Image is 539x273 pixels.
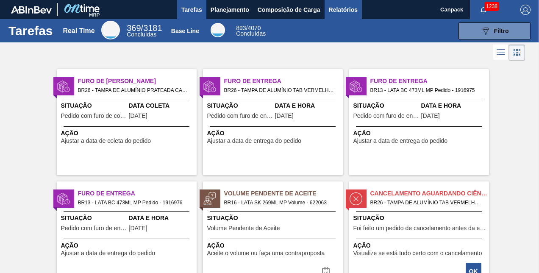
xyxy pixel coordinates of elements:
span: 31/03/2025, [129,225,147,231]
span: Furo de Entrega [370,77,489,86]
span: Composição de Carga [258,5,320,15]
span: 1238 [484,2,499,11]
span: Situação [61,101,127,110]
span: 31/03/2025, [421,113,440,119]
span: Furo de Entrega [78,189,197,198]
span: / 4070 [236,25,261,31]
span: Pedido com furo de entrega [353,113,419,119]
div: Visão em Lista [493,45,509,61]
span: Furo de Entrega [224,77,343,86]
span: Furo de Coleta [78,77,197,86]
span: Filtro [494,28,509,34]
span: 10/09/2025, [275,113,294,119]
img: status [350,192,362,205]
span: BR26 - TAMPA DE ALUMÍNIO TAB VERMELHO CANPACK CDL Pedido - 2020126 [224,86,336,95]
img: Logout [520,5,531,15]
div: Base Line [236,25,266,36]
div: Real Time [101,21,120,39]
button: Filtro [458,22,531,39]
span: Volume Pendente de Aceite [224,189,343,198]
img: status [203,192,216,205]
span: Situação [207,214,341,223]
span: Aceite o volume ou faça uma contraproposta [207,250,325,256]
span: Foi feito um pedido de cancelamento antes da etapa de aguardando faturamento [353,225,487,231]
span: Data Coleta [129,101,194,110]
span: BR16 - LATA SK 269ML MP Volume - 622063 [224,198,336,207]
span: Pedido com furo de entrega [207,113,273,119]
span: Situação [61,214,127,223]
span: Cancelamento aguardando ciência [370,189,489,198]
div: Real Time [63,27,94,35]
span: Ação [61,241,194,250]
span: / 3181 [127,23,162,33]
span: Ajustar a data de coleta do pedido [61,138,151,144]
span: Ação [207,129,341,138]
span: Data e Hora [421,101,487,110]
div: Visão em Cards [509,45,525,61]
span: Ajustar a data de entrega do pedido [61,250,156,256]
span: Concluídas [127,31,156,38]
div: Base Line [171,28,199,34]
span: Situação [353,214,487,223]
span: BR13 - LATA BC 473ML MP Pedido - 1916975 [370,86,482,95]
span: Ajustar a data de entrega do pedido [353,138,448,144]
span: Ajustar a data de entrega do pedido [207,138,302,144]
span: Ação [61,129,194,138]
h1: Tarefas [8,26,53,36]
span: BR26 - TAMPA DE ALUMÍNIO TAB VERMELHO CANPACK CDL Pedido - 631791 [370,198,482,207]
img: status [57,80,70,93]
span: Data e Hora [275,101,341,110]
div: Base Line [211,23,225,37]
span: Relatórios [329,5,358,15]
span: Data e Hora [129,214,194,223]
span: BR13 - LATA BC 473ML MP Pedido - 1916976 [78,198,190,207]
span: Ação [353,129,487,138]
button: Notificações [470,4,497,16]
span: Ação [207,241,341,250]
span: Tarefas [181,5,202,15]
span: Situação [207,101,273,110]
span: 369 [127,23,141,33]
span: Concluídas [236,30,266,37]
span: Situação [353,101,419,110]
img: status [350,80,362,93]
span: Pedido com furo de coleta [61,113,127,119]
img: TNhmsLtSVTkK8tSr43FrP2fwEKptu5GPRR3wAAAABJRU5ErkJggg== [11,6,52,14]
span: Volume Pendente de Aceite [207,225,280,231]
span: BR26 - TAMPA DE ALUMÍNIO PRATEADA CANPACK CDL Pedido - 2009945 [78,86,190,95]
span: Planejamento [211,5,249,15]
div: Real Time [127,25,162,37]
span: 893 [236,25,246,31]
span: Visualize se está tudo certo com o cancelamento [353,250,482,256]
span: Pedido com furo de entrega [61,225,127,231]
img: status [203,80,216,93]
img: status [57,192,70,205]
span: 10/09/2025 [129,113,147,119]
span: Ação [353,241,487,250]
